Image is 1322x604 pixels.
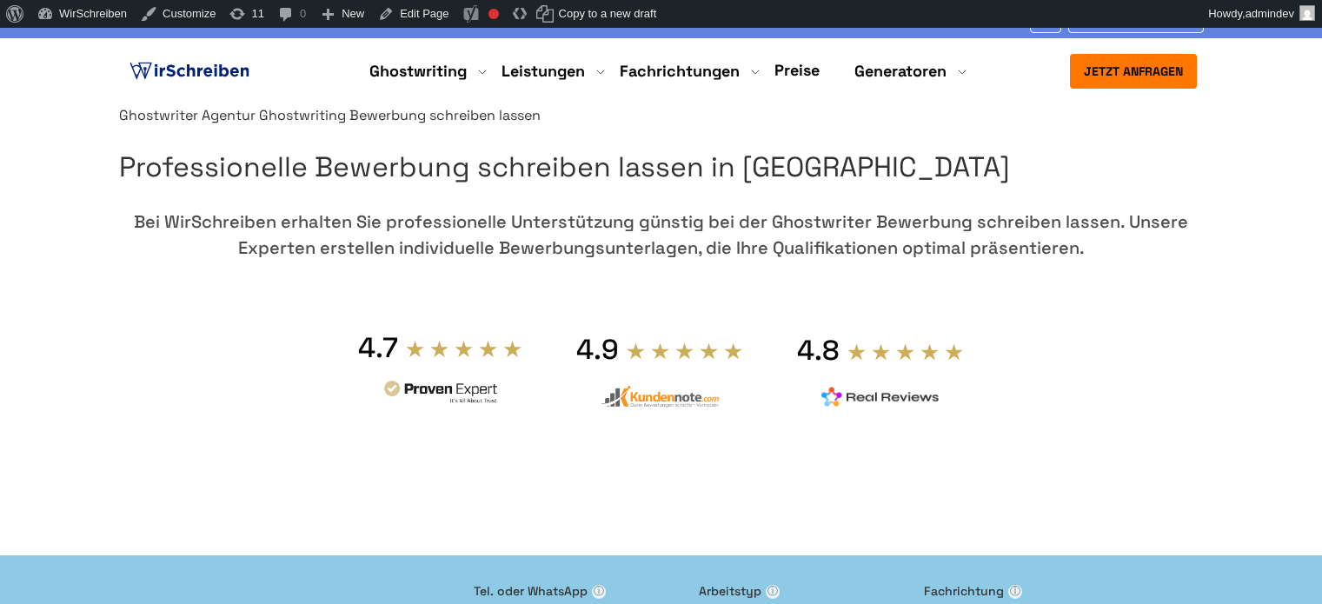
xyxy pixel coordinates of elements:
span: ⓘ [1008,585,1022,599]
a: Leistungen [502,61,585,82]
span: ⓘ [766,585,780,599]
img: stars [847,342,965,362]
a: Fachrichtungen [620,61,740,82]
label: Arbeitstyp [699,581,911,601]
button: Jetzt anfragen [1070,54,1197,89]
div: Focus keyphrase not set [488,9,499,19]
a: Ghostwriting [369,61,467,82]
img: realreviews [821,387,940,408]
h1: Professionelle Bewerbung schreiben lassen in [GEOGRAPHIC_DATA] [119,145,1204,189]
div: 4.8 [797,333,840,368]
a: Preise [774,60,820,80]
a: Generatoren [854,61,947,82]
label: Fachrichtung [924,581,1136,601]
img: kundennote [601,385,719,408]
label: Tel. oder WhatsApp [474,581,686,601]
img: stars [405,339,523,358]
span: ⓘ [592,585,606,599]
span: admindev [1246,7,1294,20]
div: 4.9 [576,332,619,367]
a: Ghostwriter Agentur [119,106,256,124]
div: 4.7 [358,330,398,365]
span: Bewerbung schreiben lassen [349,106,541,124]
img: logo ghostwriter-österreich [126,58,253,84]
img: stars [626,342,744,361]
a: Ghostwriting [259,106,346,124]
div: Bei WirSchreiben erhalten Sie professionelle Unterstützung günstig bei der Ghostwriter Bewerbung ... [119,209,1204,261]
